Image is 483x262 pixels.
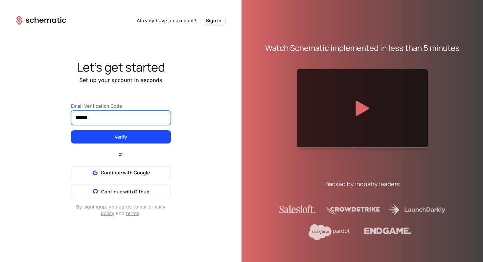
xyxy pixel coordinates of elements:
span: or [113,152,128,156]
button: Verify [71,130,171,143]
span: Already have an account? [137,17,196,24]
a: policy [101,211,114,216]
button: Continue with Google [71,166,171,179]
button: Sign in [202,16,226,26]
button: Continue with Github [71,185,171,198]
span: Continue with Github [101,188,149,195]
div: By signing up , you agree to our privacy and . [71,204,171,217]
div: Backed by industry leaders [325,179,400,188]
span: Continue with Google [101,169,150,176]
a: terms [126,211,139,216]
div: Watch Schematic implemented in less than 5 minutes [265,43,460,53]
label: Email Verification Code [71,103,171,109]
